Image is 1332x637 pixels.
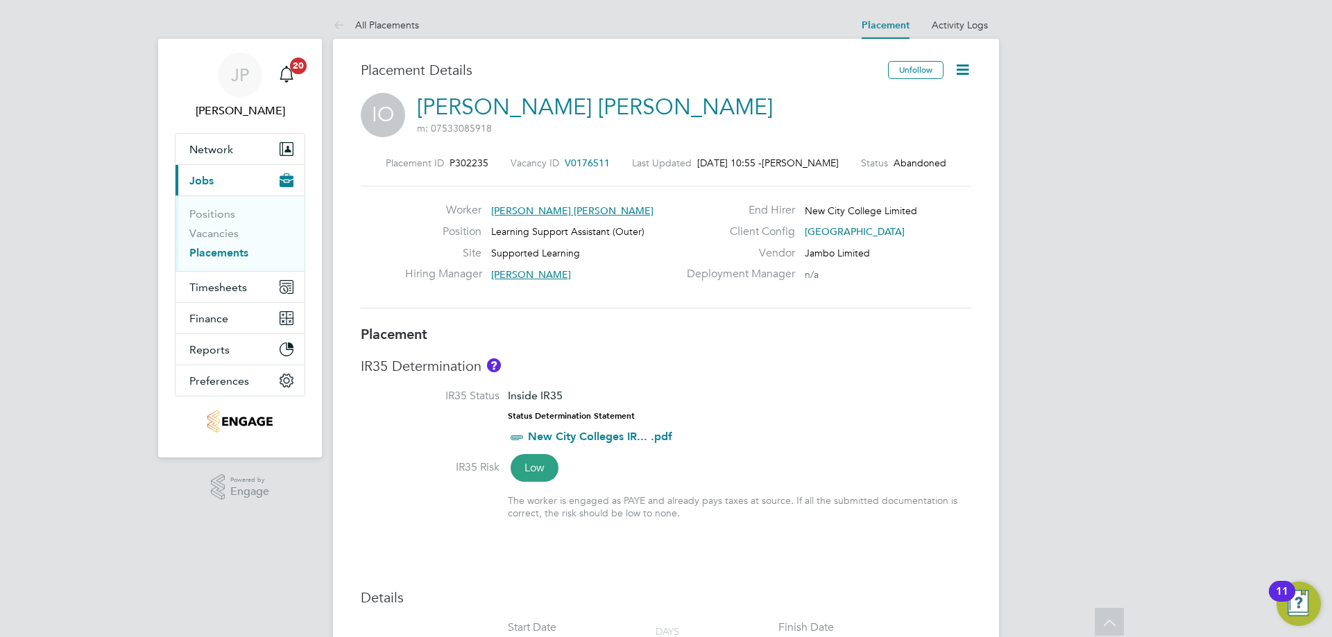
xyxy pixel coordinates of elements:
[508,494,971,519] div: The worker is engaged as PAYE and already pays taxes at source. If all the submitted documentatio...
[230,486,269,498] span: Engage
[405,225,481,239] label: Position
[417,94,773,121] a: [PERSON_NAME] [PERSON_NAME]
[932,19,988,31] a: Activity Logs
[361,460,499,475] label: IR35 Risk
[231,66,249,84] span: JP
[491,225,644,238] span: Learning Support Assistant (Outer)
[290,58,307,74] span: 20
[361,61,878,79] h3: Placement Details
[805,247,870,259] span: Jambo Limited
[528,430,672,443] a: New City Colleges IR... .pdf
[176,334,305,365] button: Reports
[189,343,230,356] span: Reports
[175,103,305,119] span: James Pedley
[862,19,910,31] a: Placement
[491,247,580,259] span: Supported Learning
[189,374,249,387] span: Preferences
[175,410,305,433] a: Go to home page
[508,411,635,421] strong: Status Determination Statement
[508,389,563,402] span: Inside IR35
[176,134,305,164] button: Network
[207,410,272,433] img: jambo-logo-retina.png
[176,165,305,195] button: Jobs
[511,454,558,482] span: Low
[176,303,305,333] button: Finance
[511,157,559,169] label: Vacancy ID
[678,246,795,261] label: Vendor
[386,157,444,169] label: Placement ID
[888,61,943,79] button: Unfollow
[230,474,269,486] span: Powered by
[678,203,795,218] label: End Hirer
[176,365,305,396] button: Preferences
[678,267,795,281] label: Deployment Manager
[861,157,888,169] label: Status
[405,267,481,281] label: Hiring Manager
[189,246,248,259] a: Placements
[211,474,270,500] a: Powered byEngage
[189,227,239,240] a: Vacancies
[805,204,917,217] span: New City College Limited
[450,157,488,169] span: P302235
[491,204,654,217] span: [PERSON_NAME] [PERSON_NAME]
[805,268,819,281] span: n/a
[189,143,233,156] span: Network
[894,157,946,169] span: Abandoned
[333,19,419,31] a: All Placements
[175,53,305,119] a: JP[PERSON_NAME]
[361,357,971,375] h3: IR35 Determination
[632,157,692,169] label: Last Updated
[805,225,905,238] span: [GEOGRAPHIC_DATA]
[176,272,305,302] button: Timesheets
[158,39,322,457] nav: Main navigation
[678,225,795,239] label: Client Config
[508,620,556,635] div: Start Date
[491,268,571,281] span: [PERSON_NAME]
[405,203,481,218] label: Worker
[361,326,427,342] b: Placement
[361,389,499,403] label: IR35 Status
[189,312,228,325] span: Finance
[487,358,501,372] button: About IR35
[697,157,762,169] span: [DATE] 10:55 -
[189,207,235,220] a: Positions
[1276,582,1321,626] button: Open Resource Center, 11 new notifications
[762,157,839,169] span: [PERSON_NAME]
[778,620,834,635] div: Finish Date
[361,93,405,137] span: IO
[417,122,492,134] span: m: 07533085918
[361,588,971,607] h3: Details
[565,157,610,169] span: V0176511
[273,53,300,97] a: 20
[405,246,481,261] label: Site
[176,195,305,271] div: Jobs
[1276,591,1288,609] div: 11
[189,281,247,294] span: Timesheets
[189,174,214,187] span: Jobs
